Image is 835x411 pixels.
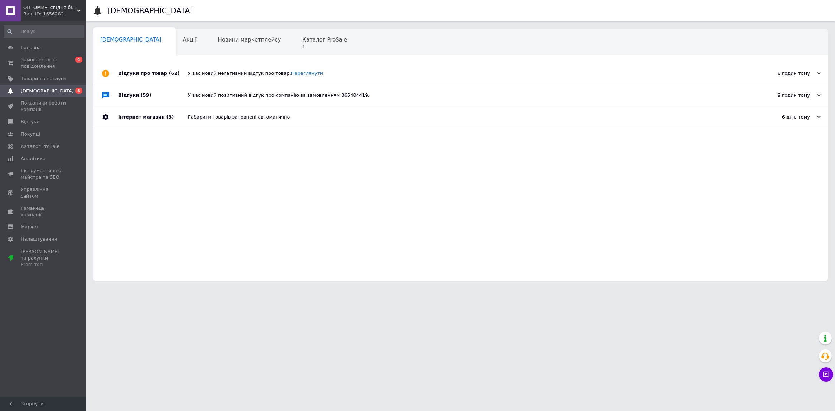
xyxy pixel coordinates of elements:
span: Інструменти веб-майстра та SEO [21,168,66,180]
div: 6 днів тому [749,114,821,120]
span: Показники роботи компанії [21,100,66,113]
span: (3) [166,114,174,120]
span: (62) [169,71,180,76]
div: Ваш ID: 1656282 [23,11,86,17]
span: [PERSON_NAME] та рахунки [21,248,66,268]
span: Управління сайтом [21,186,66,199]
span: Налаштування [21,236,57,242]
span: Головна [21,44,41,51]
button: Чат з покупцем [819,367,833,382]
input: Пошук [4,25,84,38]
div: Габарити товарів заповнені автоматично [188,114,749,120]
div: 8 годин тому [749,70,821,77]
span: Відгуки [21,119,39,125]
span: 5 [75,88,82,94]
span: [DEMOGRAPHIC_DATA] [21,88,74,94]
div: Інтернет магазин [118,106,188,128]
div: Відгуки про товар [118,63,188,84]
span: Замовлення та повідомлення [21,57,66,69]
div: У вас новий негативний відгук про товар. [188,70,749,77]
span: (59) [141,92,151,98]
span: [DEMOGRAPHIC_DATA] [100,37,161,43]
div: У вас новий позитивний відгук про компанію за замовленням 365404419. [188,92,749,98]
span: Маркет [21,224,39,230]
span: Аналітика [21,155,45,162]
div: Prom топ [21,261,66,268]
span: Акції [183,37,197,43]
span: ОПТОМИР: спідня білизна по оптовим цінам зі складу! [23,4,77,11]
span: 1 [302,44,347,50]
span: Товари та послуги [21,76,66,82]
a: Переглянути [291,71,323,76]
h1: [DEMOGRAPHIC_DATA] [107,6,193,15]
div: 9 годин тому [749,92,821,98]
span: Каталог ProSale [302,37,347,43]
span: Новини маркетплейсу [218,37,281,43]
span: Каталог ProSale [21,143,59,150]
span: 4 [75,57,82,63]
div: Відгуки [118,84,188,106]
span: Покупці [21,131,40,137]
span: Гаманець компанії [21,205,66,218]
